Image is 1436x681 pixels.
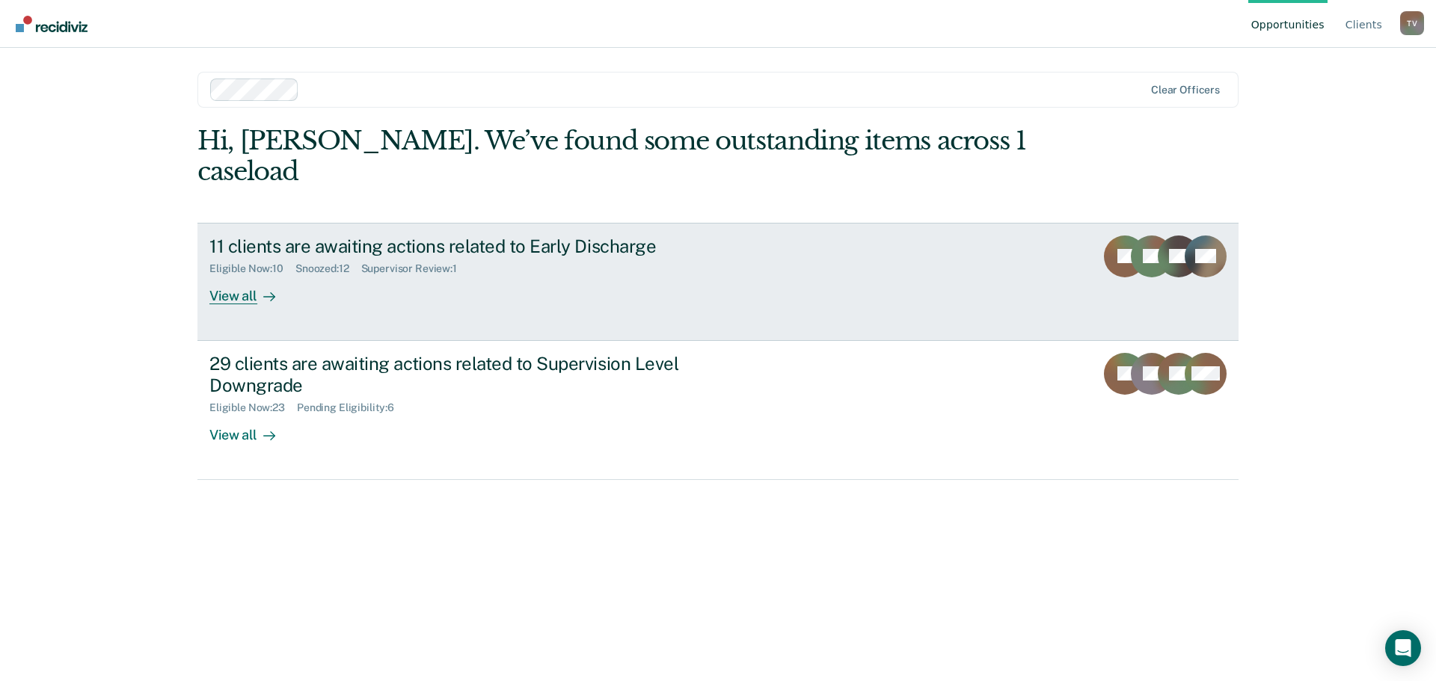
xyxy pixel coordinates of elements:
div: 11 clients are awaiting actions related to Early Discharge [209,235,734,257]
div: 29 clients are awaiting actions related to Supervision Level Downgrade [209,353,734,396]
a: 11 clients are awaiting actions related to Early DischargeEligible Now:10Snoozed:12Supervisor Rev... [197,223,1239,341]
div: Pending Eligibility : 6 [297,401,406,414]
img: Recidiviz [16,16,88,32]
div: T V [1400,11,1424,35]
div: Clear officers [1151,84,1220,96]
div: View all [209,275,293,304]
button: Profile dropdown button [1400,11,1424,35]
div: Eligible Now : 23 [209,401,297,414]
div: Open Intercom Messenger [1385,630,1421,666]
a: 29 clients are awaiting actions related to Supervision Level DowngradeEligible Now:23Pending Elig... [197,341,1239,480]
div: Supervisor Review : 1 [361,262,469,275]
div: Snoozed : 12 [295,262,361,275]
div: View all [209,414,293,443]
div: Hi, [PERSON_NAME]. We’ve found some outstanding items across 1 caseload [197,126,1031,187]
div: Eligible Now : 10 [209,262,295,275]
